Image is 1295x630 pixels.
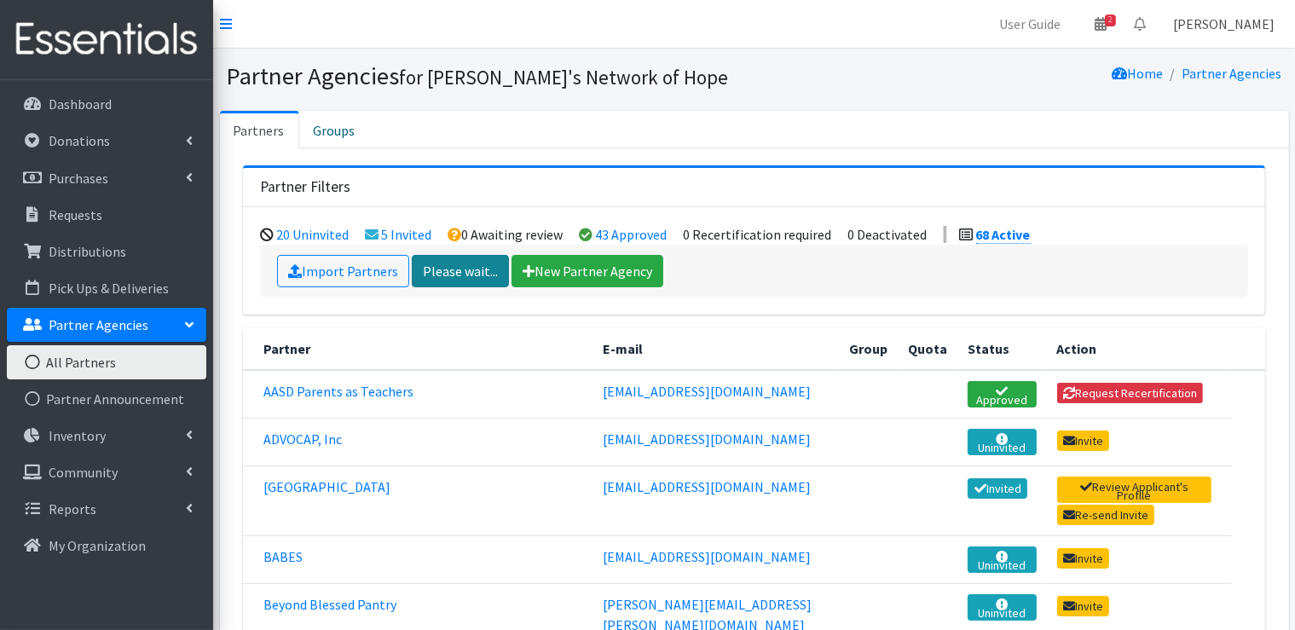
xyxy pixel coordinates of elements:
a: 5 Invited [382,226,432,243]
a: Import Partners [277,255,409,287]
a: ADVOCAP, Inc [263,431,342,448]
li: 0 Awaiting review [448,226,564,243]
img: HumanEssentials [7,11,206,68]
a: Partners [220,111,299,148]
a: My Organization [7,529,206,563]
p: Purchases [49,170,108,187]
a: Invited [968,478,1027,499]
a: Home [1113,65,1164,82]
a: 2 [1081,7,1120,41]
button: Request Recertification [1057,383,1204,403]
a: Invite [1057,431,1110,451]
a: Uninvited [968,546,1036,573]
a: Invite [1057,548,1110,569]
p: Pick Ups & Deliveries [49,280,169,297]
li: 0 Deactivated [848,226,928,243]
a: All Partners [7,345,206,379]
a: Community [7,455,206,489]
th: Action [1047,328,1232,370]
a: Beyond Blessed Pantry [263,596,396,613]
a: Please wait... [412,255,509,287]
th: Quota [898,328,957,370]
p: Community [49,464,118,481]
a: Requests [7,198,206,232]
a: Donations [7,124,206,158]
p: My Organization [49,537,146,554]
th: Partner [243,328,593,370]
a: Dashboard [7,87,206,121]
a: [EMAIL_ADDRESS][DOMAIN_NAME] [603,478,811,495]
a: Re-send Invite [1057,505,1155,525]
p: Distributions [49,243,126,260]
small: for [PERSON_NAME]'s Network of Hope [400,65,729,90]
a: Uninvited [968,429,1036,455]
th: E-mail [593,328,839,370]
a: AASD Parents as Teachers [263,383,413,400]
a: [EMAIL_ADDRESS][DOMAIN_NAME] [603,548,811,565]
p: Dashboard [49,95,112,113]
li: 0 Recertification required [684,226,832,243]
a: Partner Agencies [7,308,206,342]
h3: Partner Filters [260,178,350,196]
a: Partner Agencies [1182,65,1282,82]
a: Distributions [7,234,206,269]
a: [EMAIL_ADDRESS][DOMAIN_NAME] [603,431,811,448]
a: [GEOGRAPHIC_DATA] [263,478,390,495]
th: Group [839,328,898,370]
a: Reports [7,492,206,526]
p: Inventory [49,427,106,444]
a: Review Applicant's Profile [1057,477,1211,503]
th: Status [957,328,1046,370]
a: Uninvited [968,594,1036,621]
a: Purchases [7,161,206,195]
span: 2 [1105,14,1116,26]
a: [PERSON_NAME] [1159,7,1288,41]
a: Partner Announcement [7,382,206,416]
a: Groups [299,111,370,148]
a: User Guide [986,7,1074,41]
a: Invite [1057,596,1110,616]
a: 20 Uninvited [277,226,350,243]
p: Partner Agencies [49,316,148,333]
a: Pick Ups & Deliveries [7,271,206,305]
p: Donations [49,132,110,149]
a: 68 Active [976,226,1031,244]
a: Approved [968,381,1036,407]
a: BABES [263,548,303,565]
a: [EMAIL_ADDRESS][DOMAIN_NAME] [603,383,811,400]
h1: Partner Agencies [227,61,749,91]
a: 43 Approved [596,226,668,243]
p: Requests [49,206,102,223]
a: Inventory [7,419,206,453]
a: New Partner Agency [512,255,663,287]
p: Reports [49,500,96,517]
